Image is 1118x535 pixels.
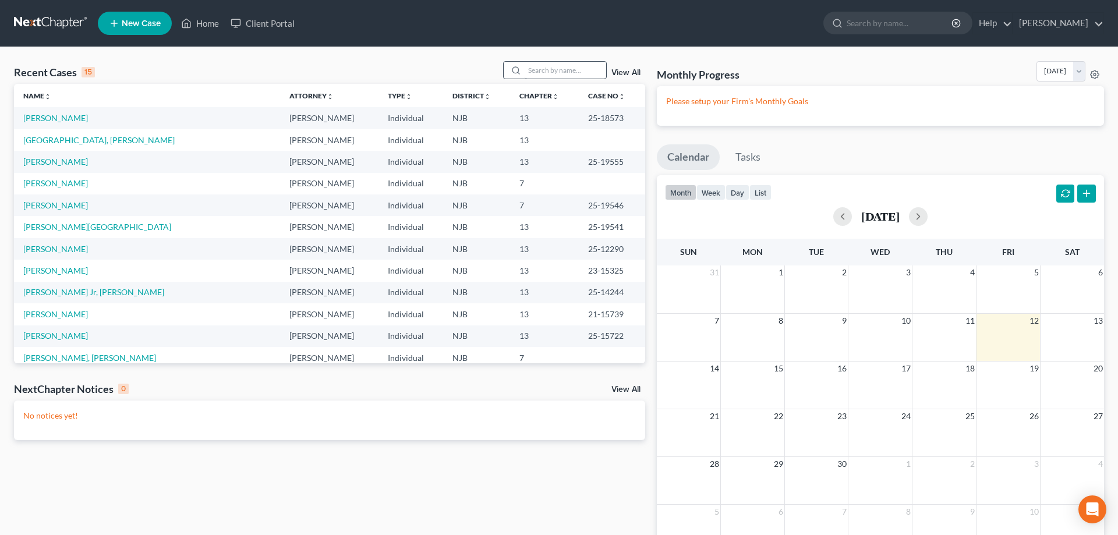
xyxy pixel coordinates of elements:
td: [PERSON_NAME] [280,238,378,260]
span: 19 [1028,362,1040,375]
span: 9 [841,314,848,328]
td: Individual [378,260,443,281]
td: NJB [443,173,511,194]
td: 13 [510,260,579,281]
button: week [696,185,726,200]
td: 13 [510,282,579,303]
span: 7 [841,505,848,519]
td: [PERSON_NAME] [280,303,378,325]
p: No notices yet! [23,410,636,421]
button: day [726,185,749,200]
p: Please setup your Firm's Monthly Goals [666,95,1095,107]
span: 1 [905,457,912,471]
a: Chapterunfold_more [519,91,559,100]
span: 5 [713,505,720,519]
span: 2 [841,265,848,279]
td: 13 [510,238,579,260]
td: NJB [443,129,511,151]
a: [PERSON_NAME], [PERSON_NAME] [23,353,156,363]
span: 2 [969,457,976,471]
td: NJB [443,216,511,238]
td: Individual [378,129,443,151]
a: [PERSON_NAME] [23,309,88,319]
td: [PERSON_NAME] [280,129,378,151]
a: Attorneyunfold_more [289,91,334,100]
span: 14 [709,362,720,375]
td: NJB [443,325,511,347]
a: [PERSON_NAME] Jr, [PERSON_NAME] [23,287,164,297]
a: Help [973,13,1012,34]
span: 3 [905,265,912,279]
td: NJB [443,238,511,260]
span: New Case [122,19,161,28]
td: [PERSON_NAME] [280,260,378,281]
span: Sat [1065,247,1080,257]
td: 7 [510,194,579,216]
a: Nameunfold_more [23,91,51,100]
span: 5 [1033,265,1040,279]
i: unfold_more [44,93,51,100]
span: 22 [773,409,784,423]
td: NJB [443,151,511,172]
td: 13 [510,129,579,151]
a: [PERSON_NAME][GEOGRAPHIC_DATA] [23,222,171,232]
span: 9 [969,505,976,519]
td: Individual [378,325,443,347]
td: [PERSON_NAME] [280,282,378,303]
i: unfold_more [618,93,625,100]
input: Search by name... [525,62,606,79]
td: [PERSON_NAME] [280,194,378,216]
td: NJB [443,347,511,369]
td: Individual [378,347,443,369]
td: 25-14244 [579,282,645,303]
a: Districtunfold_more [452,91,491,100]
a: [GEOGRAPHIC_DATA], [PERSON_NAME] [23,135,175,145]
td: NJB [443,303,511,325]
td: 25-19541 [579,216,645,238]
a: [PERSON_NAME] [1013,13,1103,34]
i: unfold_more [484,93,491,100]
td: 13 [510,216,579,238]
span: 30 [836,457,848,471]
td: 13 [510,151,579,172]
i: unfold_more [327,93,334,100]
td: NJB [443,194,511,216]
i: unfold_more [552,93,559,100]
td: Individual [378,173,443,194]
td: Individual [378,303,443,325]
span: 8 [777,314,784,328]
span: 15 [773,362,784,375]
a: Calendar [657,144,720,170]
div: NextChapter Notices [14,382,129,396]
span: 17 [900,362,912,375]
td: 25-19546 [579,194,645,216]
span: 6 [777,505,784,519]
span: 6 [1097,265,1104,279]
span: 4 [969,265,976,279]
input: Search by name... [847,12,953,34]
td: 25-15722 [579,325,645,347]
span: 18 [964,362,976,375]
button: month [665,185,696,200]
a: [PERSON_NAME] [23,244,88,254]
td: 25-19555 [579,151,645,172]
td: 7 [510,173,579,194]
td: 25-18573 [579,107,645,129]
span: 24 [900,409,912,423]
span: Tue [809,247,824,257]
a: [PERSON_NAME] [23,113,88,123]
td: 7 [510,347,579,369]
span: Fri [1002,247,1014,257]
div: Open Intercom Messenger [1078,495,1106,523]
span: 3 [1033,457,1040,471]
span: 21 [709,409,720,423]
a: Case Nounfold_more [588,91,625,100]
span: 8 [905,505,912,519]
span: 11 [964,314,976,328]
td: 23-15325 [579,260,645,281]
a: View All [611,385,641,394]
td: NJB [443,282,511,303]
span: 25 [964,409,976,423]
td: NJB [443,107,511,129]
h3: Monthly Progress [657,68,740,82]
